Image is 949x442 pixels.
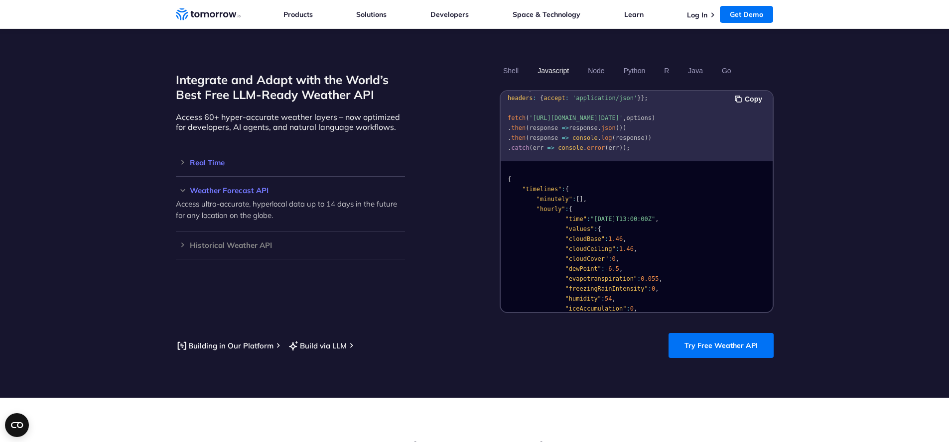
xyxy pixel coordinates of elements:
[584,62,608,79] button: Node
[687,10,707,19] a: Log In
[508,85,526,92] span: const
[659,275,662,282] span: ,
[583,144,586,151] span: .
[597,225,601,232] span: {
[565,95,568,102] span: :
[619,245,633,252] span: 1.46
[513,10,580,19] a: Space & Technology
[568,206,572,213] span: {
[590,216,655,222] span: "[DATE]T13:00:00Z"
[572,134,598,141] span: console
[561,134,568,141] span: =>
[176,241,405,249] h3: Historical Weather API
[5,413,29,437] button: Open CMP widget
[655,216,659,222] span: ,
[176,7,241,22] a: Home link
[597,124,601,131] span: .
[633,305,637,312] span: ,
[176,187,405,194] div: Weather Forecast API
[430,10,469,19] a: Developers
[684,62,706,79] button: Java
[586,216,590,222] span: :
[624,10,644,19] a: Learn
[536,196,572,203] span: "minutely"
[565,305,626,312] span: "iceAccumulation"
[540,95,543,102] span: {
[565,265,601,272] span: "dewPoint"
[612,134,615,141] span: (
[615,134,644,141] span: response
[550,85,554,92] span: =
[720,6,773,23] a: Get Demo
[623,144,630,151] span: );
[565,186,568,193] span: {
[641,95,648,102] span: };
[612,295,615,302] span: ,
[641,275,659,282] span: 0.055
[637,95,641,102] span: }
[511,134,526,141] span: then
[623,235,626,242] span: ,
[508,95,533,102] span: headers
[652,285,655,292] span: 0
[608,85,612,92] span: ,
[565,255,608,262] span: "cloudCover"
[176,339,273,352] a: Building in Our Platform
[655,285,659,292] span: ,
[508,134,511,141] span: .
[648,134,651,141] span: )
[176,112,405,132] p: Access 60+ hyper-accurate weather layers – now optimized for developers, AI agents, and natural l...
[619,265,623,272] span: ,
[605,235,608,242] span: :
[511,144,529,151] span: catch
[565,275,637,282] span: "evapotranspiration"
[283,10,313,19] a: Products
[608,235,623,242] span: 1.46
[583,196,586,203] span: ,
[605,295,612,302] span: 54
[508,144,511,151] span: .
[565,295,601,302] span: "humidity"
[612,255,615,262] span: 0
[526,134,529,141] span: (
[608,255,612,262] span: :
[529,134,558,141] span: response
[648,285,651,292] span: :
[579,196,583,203] span: ]
[576,196,579,203] span: [
[511,124,526,131] span: then
[176,72,405,102] h2: Integrate and Adapt with the World’s Best Free LLM-Ready Weather API
[543,95,565,102] span: accept
[356,10,387,19] a: Solutions
[526,85,551,92] span: options
[594,225,597,232] span: :
[522,186,561,193] span: "timelines"
[526,114,529,121] span: (
[176,159,405,166] div: Real Time
[718,62,734,79] button: Go
[619,144,623,151] span: )
[176,198,405,221] p: Access ultra-accurate, hyperlocal data up to 14 days in the future for any location on the globe.
[601,124,615,131] span: json
[561,85,583,92] span: method
[565,216,586,222] span: "time"
[652,114,655,121] span: )
[565,245,615,252] span: "cloudCeiling"
[558,144,583,151] span: console
[587,144,605,151] span: error
[620,62,649,79] button: Python
[500,62,522,79] button: Shell
[508,114,526,121] span: fetch
[735,94,765,105] button: Copy
[565,285,648,292] span: "freezingRainIntensity"
[630,305,633,312] span: 0
[590,85,608,92] span: 'GET'
[533,144,543,151] span: err
[601,295,604,302] span: :
[597,134,601,141] span: .
[568,124,597,131] span: response
[669,333,774,358] a: Try Free Weather API
[534,62,572,79] button: Javascript
[644,134,648,141] span: )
